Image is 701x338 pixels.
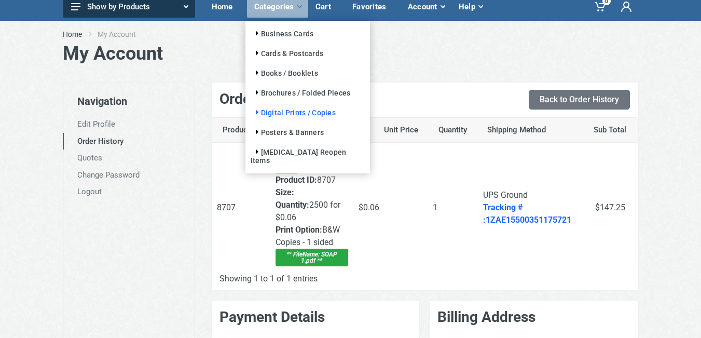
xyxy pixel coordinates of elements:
[212,273,380,290] div: Showing 1 to 1 of 1 entries
[583,117,637,143] th: Sub Total
[251,109,336,117] a: Digital Prints / Copies
[583,143,637,273] td: $147.25
[478,143,583,273] td: UPS Ground
[483,202,571,225] a: Tracking # :1ZAE15500351175721
[251,30,314,38] a: Business Cards
[63,150,194,167] a: Quotes
[270,143,353,273] td: 8707 2500 for $0.06 B&W Copies - 1 sided
[251,49,324,58] a: Cards & Postcards
[276,187,294,197] strong: Size:
[212,143,271,273] td: 8707
[63,167,194,184] a: Change Password
[64,83,194,107] h4: Navigation
[276,175,317,185] strong: Product ID:
[428,143,478,273] td: 1
[276,200,309,210] strong: Quantity:
[63,116,194,133] a: Edit Profile
[529,90,630,110] a: Back to Order History
[251,148,347,165] a: [MEDICAL_DATA] Reopen Items
[219,308,412,326] h3: Payment Details
[286,251,337,264] i: ** FileName: SOAP 1.pdf **
[98,29,152,39] li: My Account
[63,29,82,39] a: Home
[276,225,322,235] strong: Print Option:
[251,89,351,97] a: Brochures / Folded Pieces
[63,29,639,39] nav: breadcrumb
[63,43,639,65] h1: My Account
[251,69,318,77] a: Books / Booklets
[219,90,630,108] h3: Order #179766
[212,117,271,143] th: Product ID
[63,133,194,150] a: Order History
[63,183,194,200] a: Logout
[251,128,324,137] a: Posters & Banners
[437,308,630,326] h3: Billing Address
[353,143,428,273] td: $0.06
